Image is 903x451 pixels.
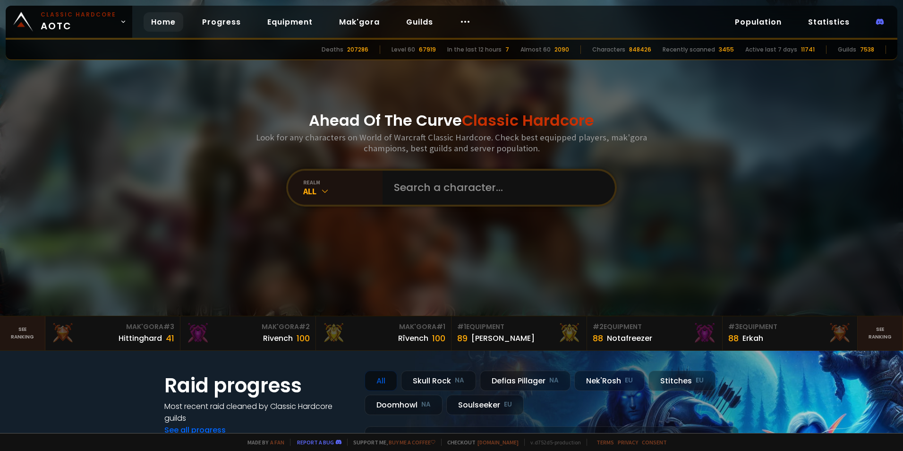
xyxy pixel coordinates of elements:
[164,400,353,424] h4: Most recent raid cleaned by Classic Hardcore guilds
[164,425,226,435] a: See all progress
[6,6,132,38] a: Classic HardcoreAOTC
[801,12,857,32] a: Statistics
[322,322,445,332] div: Mak'Gora
[838,45,856,54] div: Guilds
[554,45,569,54] div: 2090
[436,322,445,331] span: # 1
[119,332,162,344] div: Hittinghard
[389,439,435,446] a: Buy me a coffee
[270,439,284,446] a: a fan
[592,45,625,54] div: Characters
[860,45,874,54] div: 7538
[365,395,443,415] div: Doomhowl
[322,45,343,54] div: Deaths
[504,400,512,409] small: EU
[309,109,594,132] h1: Ahead Of The Curve
[728,322,852,332] div: Equipment
[446,395,524,415] div: Soulseeker
[388,171,604,205] input: Search a character...
[347,45,368,54] div: 207286
[728,322,739,331] span: # 3
[401,371,476,391] div: Skull Rock
[263,332,293,344] div: Rivench
[332,12,387,32] a: Mak'gora
[451,316,587,350] a: #1Equipment89[PERSON_NAME]
[625,376,633,385] small: EU
[144,12,183,32] a: Home
[164,371,353,400] h1: Raid progress
[392,45,415,54] div: Level 60
[260,12,320,32] a: Equipment
[299,322,310,331] span: # 2
[858,316,903,350] a: Seeranking
[303,186,383,197] div: All
[347,439,435,446] span: Support me,
[587,316,723,350] a: #2Equipment88Notafreezer
[252,132,651,154] h3: Look for any characters on World of Warcraft Classic Hardcore. Check best equipped players, mak'g...
[455,376,464,385] small: NA
[801,45,815,54] div: 11741
[524,439,581,446] span: v. d752d5 - production
[618,439,638,446] a: Privacy
[242,439,284,446] span: Made by
[471,332,535,344] div: [PERSON_NAME]
[398,332,428,344] div: Rîvench
[166,332,174,345] div: 41
[505,45,509,54] div: 7
[195,12,248,32] a: Progress
[593,332,603,345] div: 88
[574,371,645,391] div: Nek'Rosh
[441,439,519,446] span: Checkout
[365,371,397,391] div: All
[727,12,789,32] a: Population
[186,322,310,332] div: Mak'Gora
[41,10,116,19] small: Classic Hardcore
[447,45,502,54] div: In the last 12 hours
[45,316,181,350] a: Mak'Gora#3Hittinghard41
[520,45,551,54] div: Almost 60
[549,376,559,385] small: NA
[432,332,445,345] div: 100
[419,45,436,54] div: 67919
[180,316,316,350] a: Mak'Gora#2Rivench100
[696,376,704,385] small: EU
[593,322,604,331] span: # 2
[316,316,451,350] a: Mak'Gora#1Rîvench100
[163,322,174,331] span: # 3
[723,316,858,350] a: #3Equipment88Erkah
[648,371,716,391] div: Stitches
[421,400,431,409] small: NA
[642,439,667,446] a: Consent
[457,322,581,332] div: Equipment
[480,371,571,391] div: Defias Pillager
[593,322,716,332] div: Equipment
[596,439,614,446] a: Terms
[457,322,466,331] span: # 1
[745,45,797,54] div: Active last 7 days
[41,10,116,33] span: AOTC
[462,110,594,131] span: Classic Hardcore
[457,332,468,345] div: 89
[303,179,383,186] div: realm
[629,45,651,54] div: 848426
[719,45,734,54] div: 3455
[399,12,441,32] a: Guilds
[607,332,652,344] div: Notafreezer
[663,45,715,54] div: Recently scanned
[297,439,334,446] a: Report a bug
[297,332,310,345] div: 100
[51,322,175,332] div: Mak'Gora
[477,439,519,446] a: [DOMAIN_NAME]
[728,332,739,345] div: 88
[742,332,763,344] div: Erkah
